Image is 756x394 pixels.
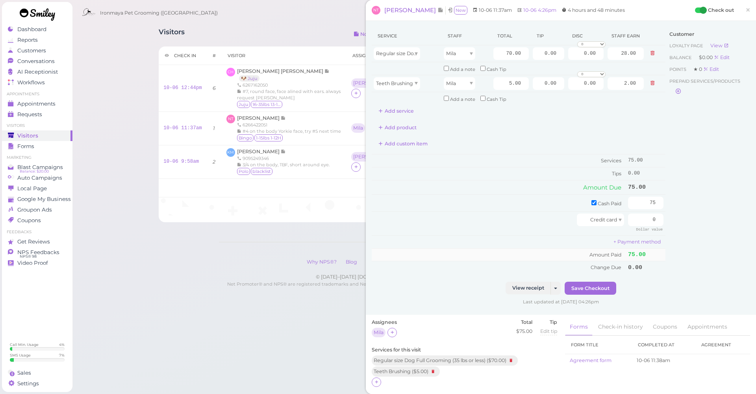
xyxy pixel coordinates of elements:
[251,168,272,175] span: blacklist
[632,336,695,354] th: Completed at
[159,46,207,65] th: Check in
[243,128,341,134] span: #4 on the body Yorkie face, try #5 next time
[17,132,38,139] span: Visitors
[100,2,218,24] span: Ironmaya Pet Grooming ([GEOGRAPHIC_DATA])
[10,353,31,358] div: SMS Usage
[213,85,216,91] i: 6
[565,336,632,354] th: Form title
[17,206,52,213] span: Groupon Ads
[17,143,34,150] span: Forms
[2,229,72,235] li: Feedbacks
[446,80,456,86] span: Mila
[353,154,395,160] div: [PERSON_NAME]
[237,168,250,175] span: Polo
[710,43,729,48] a: View
[239,75,259,82] a: 🐶 Juju
[491,27,531,45] th: Total
[372,167,626,180] td: Tips
[237,89,341,100] span: #7, round face, face alined with ears. always request [PERSON_NAME]
[17,47,46,54] span: Customers
[590,217,617,223] span: Credit card
[693,66,703,72] span: ★ 0
[20,168,49,175] span: Balance: $20.00
[374,330,384,335] div: Mila
[2,215,72,226] a: Coupons
[237,115,281,121] span: [PERSON_NAME]
[237,149,286,154] a: [PERSON_NAME]
[454,6,467,15] span: New
[714,54,730,60] a: Edit
[628,251,646,258] span: 75.00
[583,184,621,191] span: Amount Due
[17,164,63,171] span: Blast Campaigns
[372,319,397,326] label: Assignees
[237,155,330,162] div: 9095249346
[372,328,387,338] div: Mila
[372,121,423,134] button: Add product
[2,24,72,35] a: Dashboard
[372,195,626,212] td: Cash Paid
[626,180,665,194] td: 75.00
[17,249,59,256] span: NPS Feedbacks
[213,125,215,131] i: 1
[2,258,72,268] a: Video Proof
[17,217,41,224] span: Coupons
[703,66,719,72] div: Edit
[442,27,491,45] th: Staff
[17,100,56,107] span: Appointments
[471,6,514,14] li: 10-06 11:37am
[237,134,254,141] span: Bingo
[163,85,202,91] a: 10-06 12:44pm
[516,328,532,335] div: $75.00
[626,261,665,274] td: 0.00
[2,109,72,120] a: Requests
[372,27,442,45] th: Service
[59,353,65,358] div: 7 %
[540,319,557,326] label: Tip
[59,342,65,347] div: 4 %
[163,125,202,131] a: 10-06 11:37am
[324,68,330,74] span: Note
[2,155,72,160] li: Marketing
[372,6,380,15] span: NT
[683,319,732,335] a: Appointments
[669,67,687,72] span: Points
[2,77,72,88] a: Workflows
[669,43,704,48] span: Loyalty page
[17,37,38,43] span: Reports
[251,101,282,108] span: 16-35lbs 13-15H
[227,281,601,294] small: Net Promoter® and NPS® are registered trademarks and Net Promoter Score and Net Promoter System a...
[450,97,475,102] small: Add a note
[226,68,235,76] span: CH
[243,162,330,167] span: 3/4 on the body, TBF, short around eye.
[632,354,695,366] td: 10-06 11:38am
[593,319,647,335] a: Check-in history
[237,68,324,74] span: [PERSON_NAME] [PERSON_NAME]
[372,366,440,377] div: Teeth Brushing ( $5.00 )
[281,149,286,154] span: Note
[237,122,341,128] div: 6266422051
[362,259,388,265] a: Privacy
[523,7,556,13] a: 10-06 4:26pm
[2,35,72,45] a: Reports
[226,115,235,123] span: NT
[346,46,408,65] th: Assignees
[237,68,330,81] a: [PERSON_NAME] [PERSON_NAME] 🐶 Juju
[372,138,434,150] button: Add custom item
[213,52,216,59] div: #
[2,91,72,97] li: Appointments
[226,148,235,157] span: KM
[17,185,47,192] span: Local Page
[2,141,72,152] a: Forms
[163,185,664,191] h5: 🎉 Total 3 visits [DATE].
[565,282,616,294] button: Save Checkout
[506,282,551,294] a: View receipt
[351,78,399,89] div: [PERSON_NAME]
[632,226,663,233] div: Dollar value
[745,4,750,15] span: ×
[2,247,72,258] a: NPS Feedbacks NPS® 98
[353,80,395,86] div: [PERSON_NAME]
[17,238,50,245] span: Get Reviews
[353,125,363,131] div: Mila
